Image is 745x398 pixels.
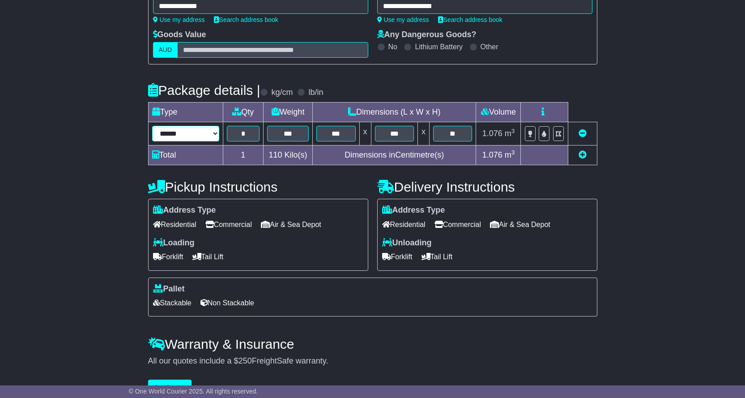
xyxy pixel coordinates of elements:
[417,122,429,146] td: x
[153,218,196,231] span: Residential
[148,146,223,165] td: Total
[200,296,254,310] span: Non Stackable
[377,30,477,40] label: Any Dangerous Goods?
[382,205,445,215] label: Address Type
[264,103,313,122] td: Weight
[205,218,252,231] span: Commercial
[313,103,476,122] td: Dimensions (L x W x H)
[223,103,264,122] td: Qty
[579,150,587,159] a: Add new item
[482,150,502,159] span: 1.076
[153,284,185,294] label: Pallet
[421,250,453,264] span: Tail Lift
[153,16,205,23] a: Use my address
[271,88,293,98] label: kg/cm
[148,103,223,122] td: Type
[579,129,587,138] a: Remove this item
[148,180,368,194] h4: Pickup Instructions
[415,43,463,51] label: Lithium Battery
[377,16,429,23] a: Use my address
[238,356,252,365] span: 250
[153,250,183,264] span: Forklift
[269,150,282,159] span: 110
[382,250,413,264] span: Forklift
[481,43,498,51] label: Other
[438,16,502,23] a: Search address book
[313,146,476,165] td: Dimensions in Centimetre(s)
[261,218,321,231] span: Air & Sea Depot
[214,16,278,23] a: Search address book
[148,337,597,351] h4: Warranty & Insurance
[148,83,260,98] h4: Package details |
[153,30,206,40] label: Goods Value
[153,238,195,248] label: Loading
[388,43,397,51] label: No
[153,42,178,58] label: AUD
[476,103,521,122] td: Volume
[505,150,515,159] span: m
[129,388,258,395] span: © One World Courier 2025. All rights reserved.
[153,205,216,215] label: Address Type
[505,129,515,138] span: m
[482,129,502,138] span: 1.076
[153,296,192,310] span: Stackable
[223,146,264,165] td: 1
[308,88,323,98] label: lb/in
[377,180,597,194] h4: Delivery Instructions
[382,238,432,248] label: Unloading
[148,356,597,366] div: All our quotes include a $ FreightSafe warranty.
[359,122,371,146] td: x
[511,149,515,156] sup: 3
[192,250,224,264] span: Tail Lift
[148,380,192,395] button: Get Quotes
[382,218,426,231] span: Residential
[511,128,515,134] sup: 3
[490,218,550,231] span: Air & Sea Depot
[434,218,481,231] span: Commercial
[264,146,313,165] td: Kilo(s)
